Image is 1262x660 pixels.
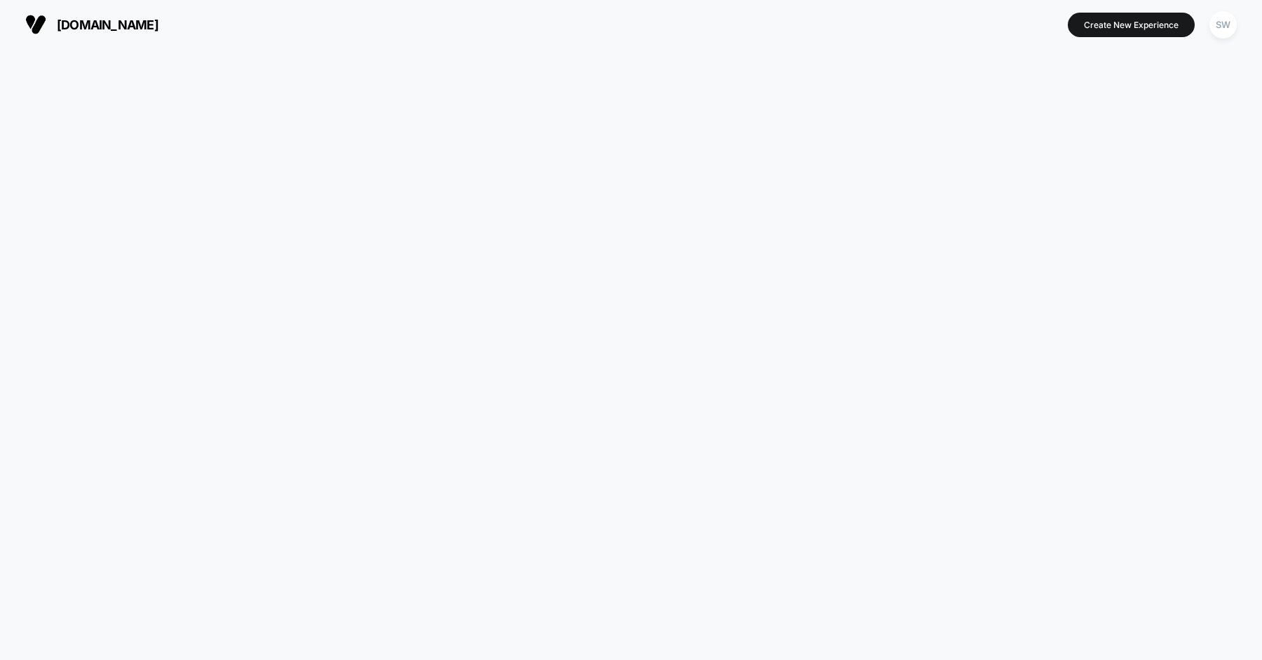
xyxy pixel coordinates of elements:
button: [DOMAIN_NAME] [21,13,163,36]
img: Visually logo [25,14,46,35]
button: Create New Experience [1068,13,1195,37]
button: SW [1205,11,1241,39]
div: SW [1209,11,1237,39]
span: [DOMAIN_NAME] [57,18,158,32]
